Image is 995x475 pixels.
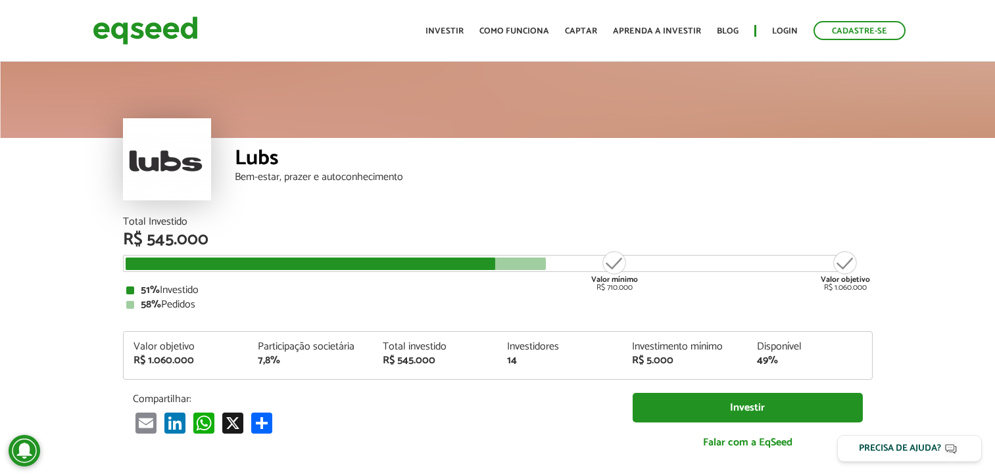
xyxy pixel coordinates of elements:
[772,27,798,35] a: Login
[632,342,737,352] div: Investimento mínimo
[93,13,198,48] img: EqSeed
[591,273,638,286] strong: Valor mínimo
[133,393,613,405] p: Compartilhar:
[123,231,873,248] div: R$ 545.000
[249,412,275,434] a: Compartilhar
[235,172,873,183] div: Bem-estar, prazer e autoconhecimento
[141,296,161,313] strong: 58%
[613,27,701,35] a: Aprenda a investir
[632,355,737,366] div: R$ 5.000
[133,342,239,352] div: Valor objetivo
[425,27,464,35] a: Investir
[258,342,363,352] div: Participação societária
[126,300,869,310] div: Pedidos
[235,148,873,172] div: Lubs
[133,355,239,366] div: R$ 1.060.000
[717,27,739,35] a: Blog
[813,21,906,40] a: Cadastre-se
[162,412,188,434] a: LinkedIn
[757,355,862,366] div: 49%
[479,27,549,35] a: Como funciona
[507,342,612,352] div: Investidores
[821,273,870,286] strong: Valor objetivo
[507,355,612,366] div: 14
[141,281,160,299] strong: 51%
[821,250,870,292] div: R$ 1.060.000
[383,342,488,352] div: Total investido
[123,217,873,227] div: Total Investido
[383,355,488,366] div: R$ 545.000
[633,429,863,456] a: Falar com a EqSeed
[565,27,597,35] a: Captar
[757,342,862,352] div: Disponível
[133,412,159,434] a: Email
[633,393,863,422] a: Investir
[126,285,869,296] div: Investido
[258,355,363,366] div: 7,8%
[590,250,639,292] div: R$ 710.000
[191,412,217,434] a: WhatsApp
[220,412,246,434] a: X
